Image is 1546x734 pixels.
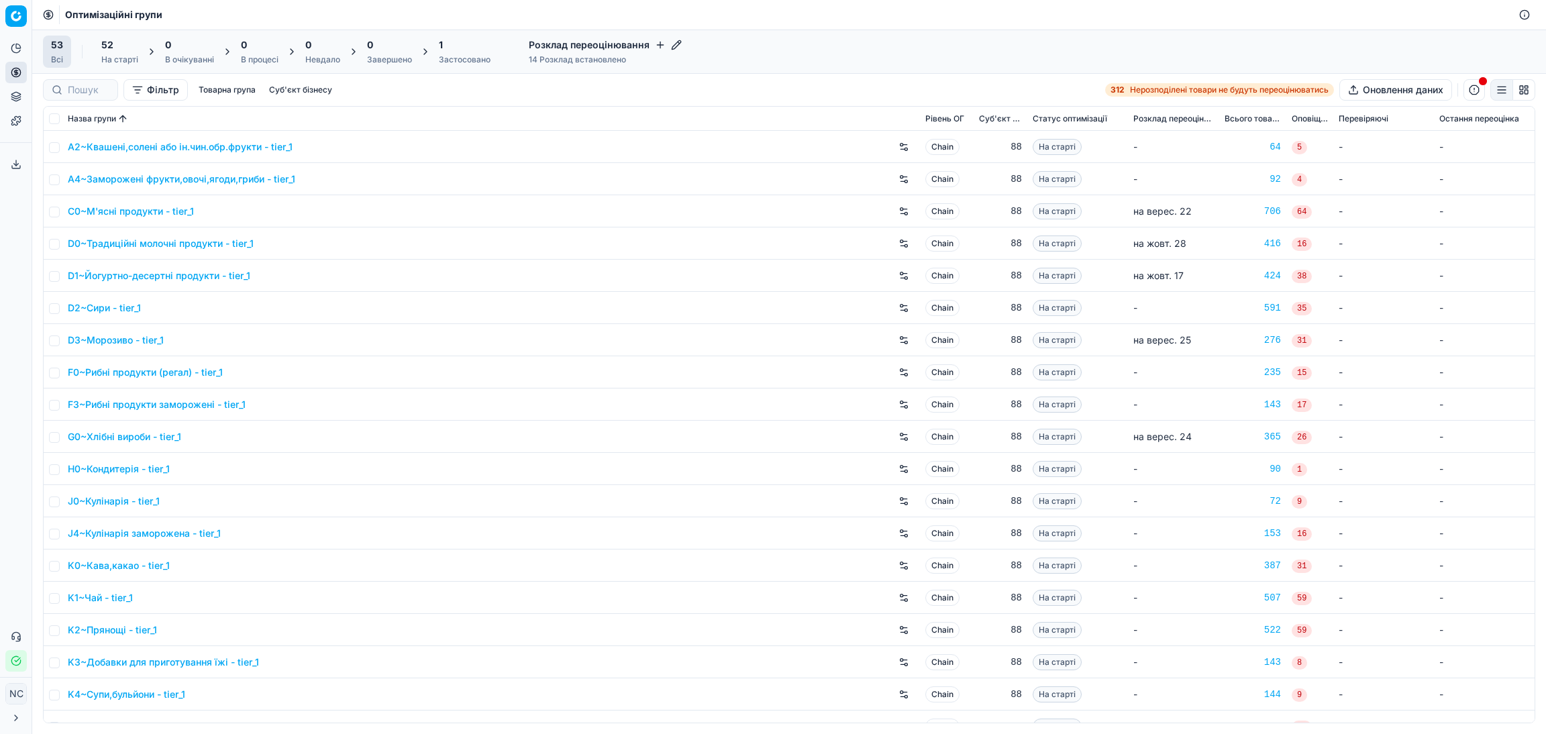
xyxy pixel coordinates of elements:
[1033,558,1082,574] span: На старті
[1225,720,1281,733] div: 59
[65,8,162,21] span: Оптимізаційні групи
[68,656,259,669] a: K3~Добавки для приготування їжі - tier_1
[1292,656,1307,670] span: 8
[979,333,1022,347] div: 88
[1225,527,1281,540] div: 153
[1033,429,1082,445] span: На старті
[1339,113,1388,124] span: Перевіряючі
[1033,203,1082,219] span: На старті
[1333,388,1434,421] td: -
[1292,560,1312,573] span: 31
[1225,398,1281,411] a: 143
[1292,527,1312,541] span: 16
[1225,237,1281,250] a: 416
[1128,549,1219,582] td: -
[1033,590,1082,606] span: На старті
[1434,163,1535,195] td: -
[979,720,1022,733] div: 88
[1292,270,1312,283] span: 38
[1225,301,1281,315] div: 591
[68,398,246,411] a: F3~Рибні продукти заморожені - tier_1
[1434,517,1535,549] td: -
[979,113,1022,124] span: Суб'єкт бізнесу
[1225,269,1281,282] div: 424
[1033,525,1082,541] span: На старті
[1225,591,1281,605] a: 507
[1033,461,1082,477] span: На старті
[1225,656,1281,669] div: 143
[1434,260,1535,292] td: -
[529,54,682,65] div: 14 Розклад встановлено
[529,38,682,52] h4: Розклад переоцінювання
[979,656,1022,669] div: 88
[1434,582,1535,614] td: -
[1333,227,1434,260] td: -
[1434,614,1535,646] td: -
[1333,485,1434,517] td: -
[101,38,113,52] span: 52
[68,720,158,733] a: K5~Борошно - tier_1
[1033,622,1082,638] span: На старті
[68,430,181,443] a: G0~Хлібні вироби - tier_1
[1333,292,1434,324] td: -
[925,268,960,284] span: Chain
[1225,366,1281,379] div: 235
[925,493,960,509] span: Chain
[68,172,295,186] a: A4~Заморожені фрукти,овочі,ягоди,гриби - tier_1
[1434,678,1535,711] td: -
[264,82,338,98] button: Суб'єкт бізнесу
[1225,205,1281,218] a: 706
[51,54,63,65] div: Всі
[1434,453,1535,485] td: -
[1225,623,1281,637] div: 522
[925,461,960,477] span: Chain
[101,54,138,65] div: На старті
[1333,678,1434,711] td: -
[925,171,960,187] span: Chain
[1292,173,1307,187] span: 4
[1033,397,1082,413] span: На старті
[65,8,162,21] nav: breadcrumb
[1292,463,1307,476] span: 1
[925,429,960,445] span: Chain
[925,590,960,606] span: Chain
[979,140,1022,154] div: 88
[1128,614,1219,646] td: -
[1133,113,1214,124] span: Розклад переоцінювання
[979,591,1022,605] div: 88
[1292,366,1312,380] span: 15
[1128,485,1219,517] td: -
[1333,356,1434,388] td: -
[1333,614,1434,646] td: -
[1133,270,1184,281] span: на жовт. 17
[1225,462,1281,476] div: 90
[925,654,960,670] span: Chain
[979,559,1022,572] div: 88
[439,38,443,52] span: 1
[1033,364,1082,380] span: На старті
[68,83,109,97] input: Пошук
[1225,172,1281,186] a: 92
[979,172,1022,186] div: 88
[439,54,491,65] div: Застосовано
[1333,163,1434,195] td: -
[116,112,130,125] button: Sorted by Назва групи ascending
[1033,654,1082,670] span: На старті
[1434,485,1535,517] td: -
[925,622,960,638] span: Chain
[68,237,254,250] a: D0~Традиційні молочні продукти - tier_1
[1128,453,1219,485] td: -
[979,205,1022,218] div: 88
[1111,85,1125,95] strong: 312
[1333,260,1434,292] td: -
[1333,453,1434,485] td: -
[1434,388,1535,421] td: -
[1033,235,1082,252] span: На старті
[68,494,160,508] a: J0~Кулінарія - tier_1
[1333,131,1434,163] td: -
[1225,688,1281,701] a: 144
[1133,334,1191,346] span: на верес. 25
[979,301,1022,315] div: 88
